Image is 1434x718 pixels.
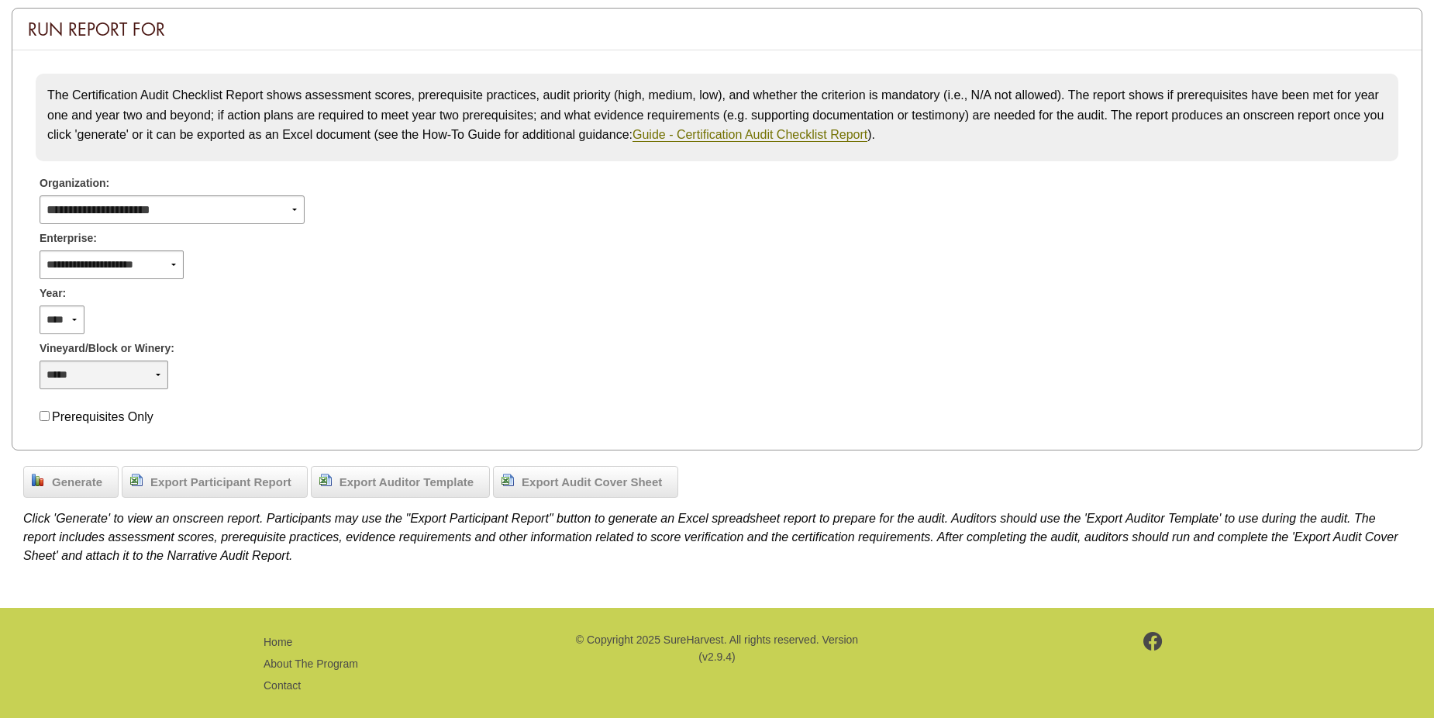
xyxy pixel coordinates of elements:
[264,658,358,670] a: About The Program
[44,474,110,492] span: Generate
[311,466,490,499] a: Export Auditor Template
[40,175,109,192] span: Organization:
[332,474,481,492] span: Export Auditor Template
[12,9,1422,50] div: Run Report For
[52,410,153,423] label: Prerequisites Only
[264,636,292,648] a: Home
[502,474,514,486] img: page_excel.png
[143,474,299,492] span: Export Participant Report
[40,340,174,357] span: Vineyard/Block or Winery:
[23,466,119,499] a: Generate
[32,474,44,486] img: chart_bar.png
[264,679,301,692] a: Contact
[122,466,308,499] a: Export Participant Report
[130,474,143,486] img: page_excel.png
[633,128,867,142] a: Guide - Certification Audit Checklist Report
[574,631,860,666] p: © Copyright 2025 SureHarvest. All rights reserved. Version (v2.9.4)
[23,502,1411,565] div: Click 'Generate' to view an onscreen report. Participants may use the "Export Participant Report"...
[47,85,1387,145] p: The Certification Audit Checklist Report shows assessment scores, prerequisite practices, audit p...
[493,466,678,499] a: Export Audit Cover Sheet
[40,230,97,247] span: Enterprise:
[40,285,66,302] span: Year:
[319,474,332,486] img: page_excel.png
[1143,632,1163,651] img: footer-facebook.png
[514,474,670,492] span: Export Audit Cover Sheet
